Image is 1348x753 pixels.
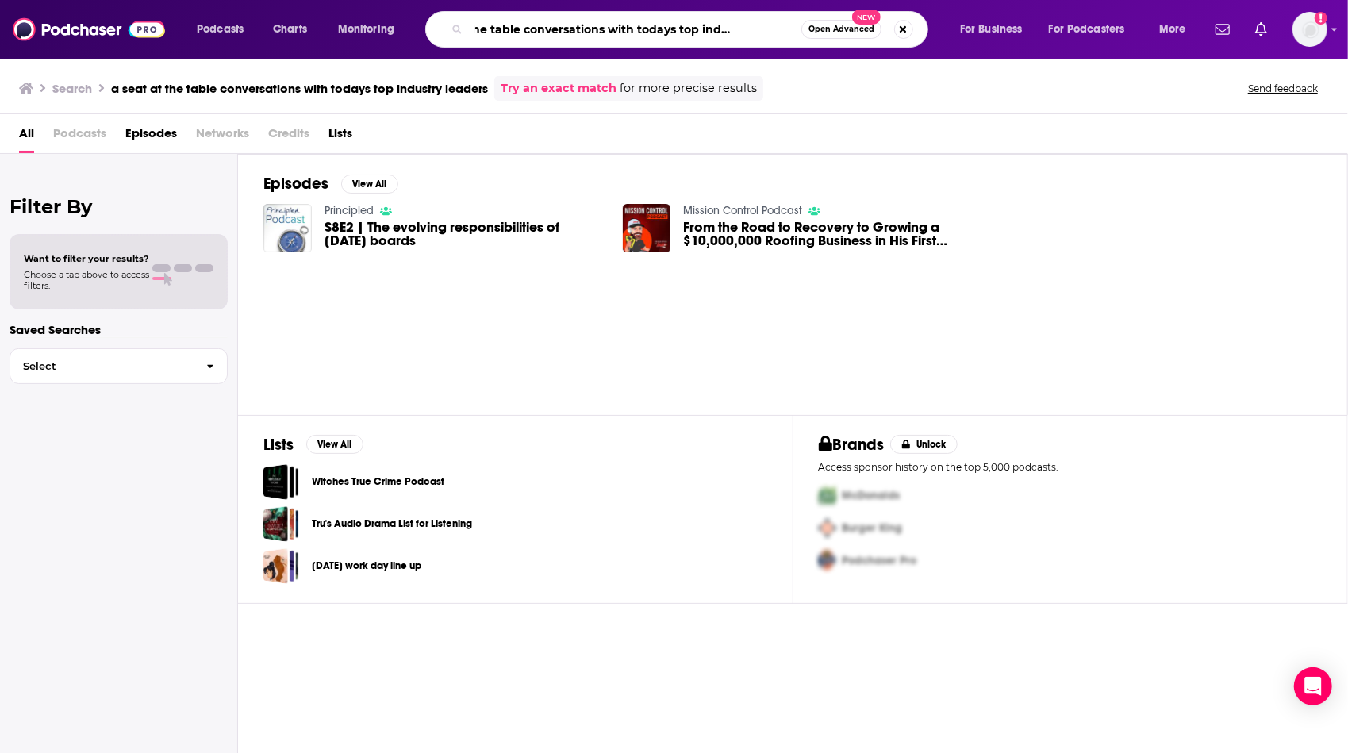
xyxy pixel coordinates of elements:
[341,175,398,194] button: View All
[13,14,165,44] img: Podchaser - Follow, Share and Rate Podcasts
[325,221,604,248] a: S8E2 | The evolving responsibilities of today’s boards
[1039,17,1148,42] button: open menu
[19,121,34,153] a: All
[1294,667,1332,705] div: Open Intercom Messenger
[1249,16,1273,43] a: Show notifications dropdown
[325,204,374,217] a: Principled
[801,20,881,39] button: Open AdvancedNew
[620,79,757,98] span: for more precise results
[960,18,1023,40] span: For Business
[440,11,943,48] div: Search podcasts, credits, & more...
[52,81,92,96] h3: Search
[808,25,874,33] span: Open Advanced
[683,221,962,248] a: From the Road to Recovery to Growing a $10,000,000 Roofing Business in His First Three Years of B...
[24,269,149,291] span: Choose a tab above to access filters.
[1292,12,1327,47] span: Logged in as dkcsports
[125,121,177,153] a: Episodes
[263,548,299,584] a: Monday work day line up
[273,18,307,40] span: Charts
[852,10,881,25] span: New
[328,121,352,153] a: Lists
[306,435,363,454] button: View All
[268,121,309,153] span: Credits
[843,554,917,567] span: Podchaser Pro
[263,204,312,252] img: S8E2 | The evolving responsibilities of today’s boards
[819,435,885,455] h2: Brands
[1209,16,1236,43] a: Show notifications dropdown
[53,121,106,153] span: Podcasts
[312,515,472,532] a: Tru's Audio Drama List for Listening
[10,361,194,371] span: Select
[10,322,228,337] p: Saved Searches
[469,17,801,42] input: Search podcasts, credits, & more...
[1292,12,1327,47] button: Show profile menu
[111,81,488,96] h3: a seat at the table conversations with todays top industry leaders
[812,479,843,512] img: First Pro Logo
[24,253,149,264] span: Want to filter your results?
[501,79,616,98] a: Try an exact match
[1292,12,1327,47] img: User Profile
[890,435,958,454] button: Unlock
[1148,17,1206,42] button: open menu
[196,121,249,153] span: Networks
[325,221,604,248] span: S8E2 | The evolving responsibilities of [DATE] boards
[949,17,1043,42] button: open menu
[819,461,1323,473] p: Access sponsor history on the top 5,000 podcasts.
[1315,12,1327,25] svg: Add a profile image
[186,17,264,42] button: open menu
[263,17,317,42] a: Charts
[263,174,328,194] h2: Episodes
[843,521,903,535] span: Burger King
[10,348,228,384] button: Select
[683,204,802,217] a: Mission Control Podcast
[263,506,299,542] a: Tru's Audio Drama List for Listening
[263,435,294,455] h2: Lists
[10,195,228,218] h2: Filter By
[263,435,363,455] a: ListsView All
[1159,18,1186,40] span: More
[812,512,843,544] img: Second Pro Logo
[1049,18,1125,40] span: For Podcasters
[623,204,671,252] img: From the Road to Recovery to Growing a $10,000,000 Roofing Business in His First Three Years of B...
[263,174,398,194] a: EpisodesView All
[843,489,901,502] span: McDonalds
[1243,82,1323,95] button: Send feedback
[312,557,421,574] a: [DATE] work day line up
[197,18,244,40] span: Podcasts
[263,464,299,500] a: Witches True Crime Podcast
[312,473,444,490] a: Witches True Crime Podcast
[812,544,843,577] img: Third Pro Logo
[327,17,415,42] button: open menu
[338,18,394,40] span: Monitoring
